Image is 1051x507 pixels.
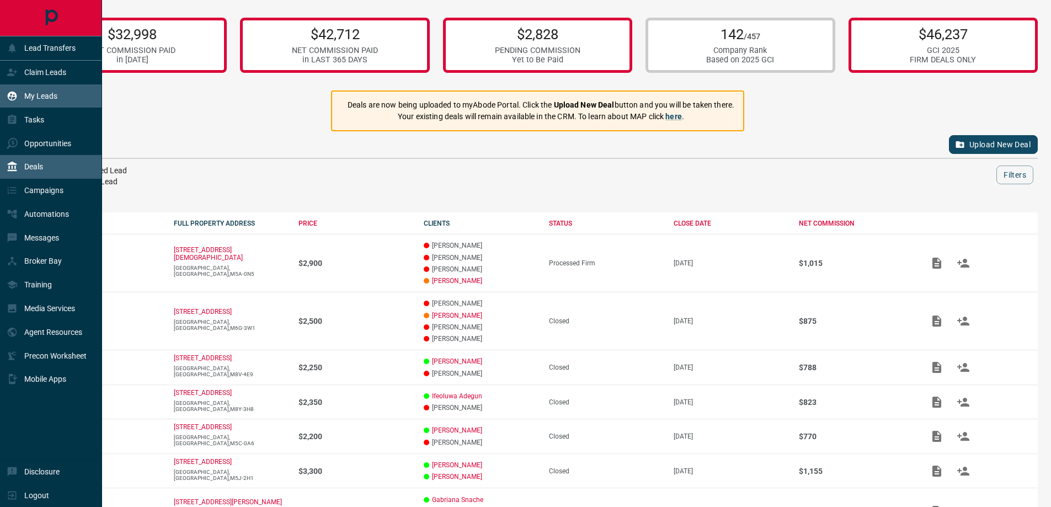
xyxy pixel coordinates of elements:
[432,496,483,504] a: Gabriana Snache
[549,398,663,406] div: Closed
[424,254,538,261] p: [PERSON_NAME]
[292,55,378,65] div: in LAST 365 DAYS
[49,467,163,475] p: Lease - Co-Op
[298,432,413,441] p: $2,200
[674,259,788,267] p: [DATE]
[49,259,163,267] p: Lease - Co-Op
[950,259,977,266] span: Match Clients
[49,364,163,371] p: Lease - Co-Op
[665,112,682,121] a: here
[298,317,413,325] p: $2,500
[495,55,580,65] div: Yet to Be Paid
[799,220,913,227] div: NET COMMISSION
[674,467,788,475] p: [DATE]
[174,246,243,261] a: [STREET_ADDRESS][DEMOGRAPHIC_DATA]
[799,259,913,268] p: $1,015
[298,398,413,407] p: $2,350
[174,365,288,377] p: [GEOGRAPHIC_DATA],[GEOGRAPHIC_DATA],M8V-4E9
[424,242,538,249] p: [PERSON_NAME]
[950,398,977,405] span: Match Clients
[495,26,580,42] p: $2,828
[174,423,232,431] a: [STREET_ADDRESS]
[424,220,538,227] div: CLIENTS
[424,404,538,412] p: [PERSON_NAME]
[432,461,482,469] a: [PERSON_NAME]
[298,220,413,227] div: PRICE
[744,32,760,41] span: /457
[706,46,774,55] div: Company Rank
[799,432,913,441] p: $770
[924,259,950,266] span: Add / View Documents
[910,55,976,65] div: FIRM DEALS ONLY
[910,46,976,55] div: GCI 2025
[950,363,977,371] span: Match Clients
[298,363,413,372] p: $2,250
[554,100,615,109] strong: Upload New Deal
[674,220,788,227] div: CLOSE DATE
[549,259,663,267] div: Processed Firm
[950,467,977,474] span: Match Clients
[706,55,774,65] div: Based on 2025 GCI
[174,319,288,331] p: [GEOGRAPHIC_DATA],[GEOGRAPHIC_DATA],M6G-3W1
[424,335,538,343] p: [PERSON_NAME]
[549,364,663,371] div: Closed
[292,26,378,42] p: $42,712
[424,439,538,446] p: [PERSON_NAME]
[432,426,482,434] a: [PERSON_NAME]
[432,473,482,481] a: [PERSON_NAME]
[174,308,232,316] a: [STREET_ADDRESS]
[950,432,977,440] span: Match Clients
[348,99,734,111] p: Deals are now being uploaded to myAbode Portal. Click the button and you will be taken there.
[49,317,163,325] p: Lease - Co-Op
[432,392,482,400] a: Ifeoluwa Adegun
[49,220,163,227] div: DEAL TYPE
[799,317,913,325] p: $875
[432,277,482,285] a: [PERSON_NAME]
[706,26,774,42] p: 142
[292,46,378,55] div: NET COMMISSION PAID
[174,458,232,466] a: [STREET_ADDRESS]
[424,265,538,273] p: [PERSON_NAME]
[298,467,413,476] p: $3,300
[174,400,288,412] p: [GEOGRAPHIC_DATA],[GEOGRAPHIC_DATA],M8Y-3H8
[174,265,288,277] p: [GEOGRAPHIC_DATA],[GEOGRAPHIC_DATA],M5A-0N5
[432,357,482,365] a: [PERSON_NAME]
[799,398,913,407] p: $823
[924,432,950,440] span: Add / View Documents
[89,26,175,42] p: $32,998
[89,55,175,65] div: in [DATE]
[174,354,232,362] a: [STREET_ADDRESS]
[298,259,413,268] p: $2,900
[49,398,163,406] p: Lease - Co-Op
[674,364,788,371] p: [DATE]
[174,498,282,506] a: [STREET_ADDRESS][PERSON_NAME]
[950,317,977,324] span: Match Clients
[424,370,538,377] p: [PERSON_NAME]
[432,312,482,319] a: [PERSON_NAME]
[495,46,580,55] div: PENDING COMMISSION
[174,434,288,446] p: [GEOGRAPHIC_DATA],[GEOGRAPHIC_DATA],M5C-0A6
[924,363,950,371] span: Add / View Documents
[424,323,538,331] p: [PERSON_NAME]
[949,135,1038,154] button: Upload New Deal
[174,389,232,397] a: [STREET_ADDRESS]
[549,433,663,440] div: Closed
[924,317,950,324] span: Add / View Documents
[674,433,788,440] p: [DATE]
[674,398,788,406] p: [DATE]
[924,398,950,405] span: Add / View Documents
[799,363,913,372] p: $788
[49,433,163,440] p: Lease - Co-Op
[549,220,663,227] div: STATUS
[910,26,976,42] p: $46,237
[549,467,663,475] div: Closed
[174,220,288,227] div: FULL PROPERTY ADDRESS
[996,166,1033,184] button: Filters
[424,300,538,307] p: [PERSON_NAME]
